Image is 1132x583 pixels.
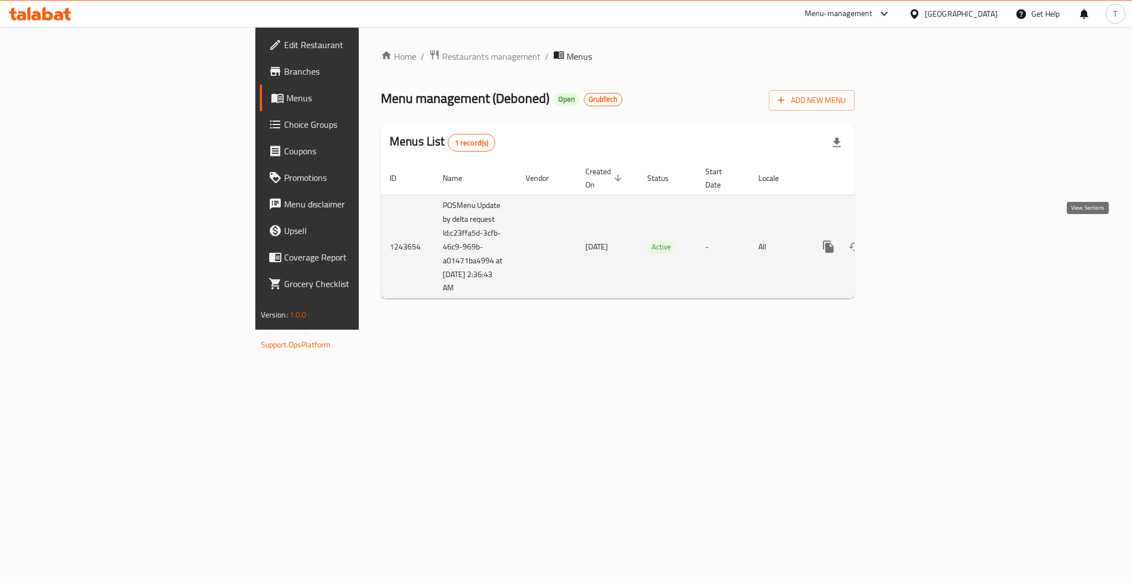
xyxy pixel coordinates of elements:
span: Version: [261,308,288,322]
span: Active [647,241,675,253]
span: Upsell [284,224,436,237]
span: Edit Restaurant [284,38,436,51]
button: Change Status [842,233,868,260]
span: Menus [567,50,592,63]
span: Menu disclaimer [284,197,436,211]
a: Support.OpsPlatform [261,337,331,352]
a: Menus [260,85,444,111]
span: Menu management ( Deboned ) [381,86,549,111]
span: 1.0.0 [290,308,307,322]
a: Restaurants management [429,49,541,64]
div: Open [554,93,579,106]
li: / [545,50,549,63]
div: Active [647,241,675,254]
a: Upsell [260,217,444,244]
div: [GEOGRAPHIC_DATA] [925,8,998,20]
span: Choice Groups [284,118,436,131]
span: Status [647,171,683,185]
span: Promotions [284,171,436,184]
span: GrubTech [584,95,622,104]
span: Branches [284,65,436,78]
span: [DATE] [585,240,608,254]
span: Vendor [526,171,563,185]
a: Choice Groups [260,111,444,138]
td: - [696,195,750,299]
div: Total records count [448,134,496,152]
span: Get support on: [261,326,312,341]
button: Add New Menu [769,90,855,111]
span: Created On [585,165,625,191]
a: Coverage Report [260,244,444,270]
h2: Menus List [390,133,495,152]
div: Menu-management [805,7,873,20]
span: Coverage Report [284,251,436,264]
td: POSMenu Update by delta request Id:c23ffa5d-3cfb-46c9-969b-a01471ba4994 at [DATE] 2:36:43 AM [434,195,517,299]
span: Start Date [705,165,736,191]
button: more [815,233,842,260]
a: Edit Restaurant [260,32,444,58]
a: Grocery Checklist [260,270,444,297]
span: Name [443,171,476,185]
span: ID [390,171,411,185]
span: Open [554,95,579,104]
span: Restaurants management [442,50,541,63]
span: Locale [758,171,793,185]
a: Menu disclaimer [260,191,444,217]
th: Actions [806,162,930,195]
nav: breadcrumb [381,49,855,64]
span: 1 record(s) [448,138,495,148]
span: Coupons [284,144,436,158]
a: Coupons [260,138,444,164]
a: Branches [260,58,444,85]
span: T [1113,8,1117,20]
div: Export file [824,129,850,156]
span: Grocery Checklist [284,277,436,290]
span: Menus [286,91,436,105]
span: Add New Menu [778,93,846,107]
a: Promotions [260,164,444,191]
table: enhanced table [381,162,930,299]
td: All [750,195,806,299]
